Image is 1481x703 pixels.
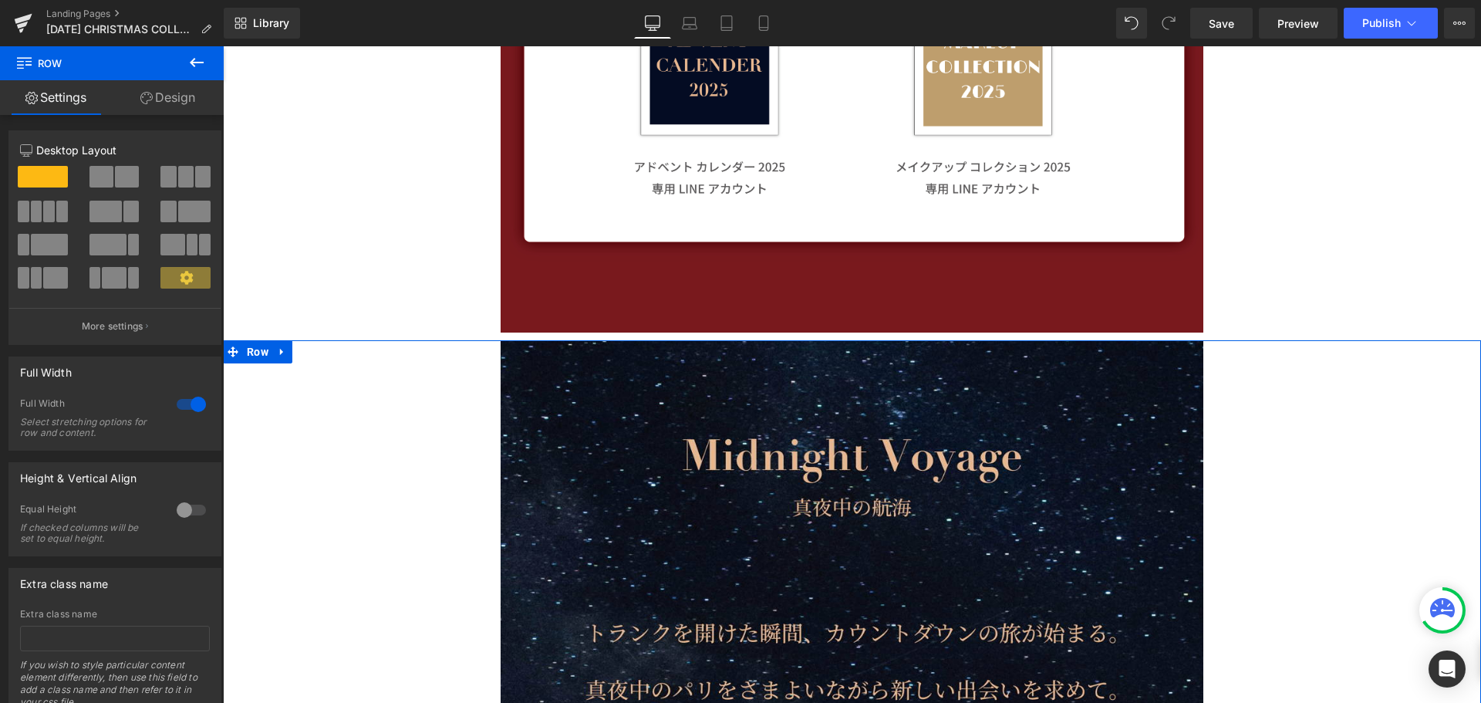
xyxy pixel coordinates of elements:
span: Preview [1277,15,1319,32]
button: More settings [9,308,221,344]
a: Expand / Collapse [49,294,69,317]
button: More [1444,8,1475,39]
div: Full Width [20,357,72,379]
span: Publish [1362,17,1401,29]
div: Open Intercom Messenger [1429,651,1466,688]
p: Desktop Layout [20,142,210,158]
button: Publish [1344,8,1438,39]
div: Full Width [20,397,161,414]
span: [DATE] CHRISTMAS COLLECTION一覧 [46,23,194,35]
a: Design [112,80,224,115]
a: Desktop [634,8,671,39]
a: Laptop [671,8,708,39]
div: Height & Vertical Align [20,463,137,485]
div: Select stretching options for row and content. [20,417,159,438]
div: Extra class name [20,569,108,590]
a: Landing Pages [46,8,224,20]
span: Row [20,294,49,317]
button: Redo [1153,8,1184,39]
a: Preview [1259,8,1338,39]
p: More settings [82,319,143,333]
div: Equal Height [20,503,161,519]
span: Row [15,46,170,80]
a: Tablet [708,8,745,39]
button: Undo [1116,8,1147,39]
span: Save [1209,15,1234,32]
div: If checked columns will be set to equal height. [20,522,159,544]
span: Library [253,16,289,30]
a: Mobile [745,8,782,39]
div: Extra class name [20,609,210,620]
a: New Library [224,8,300,39]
